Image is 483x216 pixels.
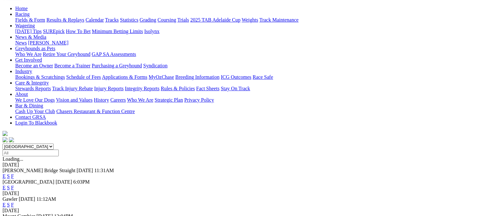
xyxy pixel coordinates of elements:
a: Injury Reports [94,86,124,91]
a: Industry [15,69,32,74]
div: Bar & Dining [15,109,480,114]
a: News [15,40,27,45]
span: 11:31AM [94,168,114,173]
span: [PERSON_NAME] Bridge Straight [3,168,75,173]
a: Get Involved [15,57,42,63]
a: Greyhounds as Pets [15,46,55,51]
img: logo-grsa-white.png [3,131,8,136]
a: ICG Outcomes [221,74,251,80]
a: Fields & Form [15,17,45,23]
span: Gawler [3,196,17,202]
a: Retire Your Greyhound [43,51,91,57]
a: Care & Integrity [15,80,49,85]
a: Become an Owner [15,63,53,68]
div: [DATE] [3,191,480,196]
a: Rules & Policies [161,86,195,91]
a: Vision and Values [56,97,92,103]
a: E [3,202,6,207]
span: [GEOGRAPHIC_DATA] [3,179,54,185]
a: GAP SA Assessments [92,51,136,57]
a: Results & Replays [46,17,84,23]
div: Care & Integrity [15,86,480,91]
a: News & Media [15,34,46,40]
a: Who We Are [15,51,42,57]
a: Tracks [105,17,119,23]
a: Applications & Forms [102,74,147,80]
a: Calendar [85,17,104,23]
a: Track Injury Rebate [52,86,93,91]
a: History [94,97,109,103]
a: Fact Sheets [196,86,219,91]
a: F [11,173,14,179]
a: Contact GRSA [15,114,46,120]
a: Cash Up Your Club [15,109,55,114]
a: S [7,173,10,179]
a: F [11,202,14,207]
a: Race Safe [252,74,273,80]
span: 6:03PM [73,179,90,185]
div: Greyhounds as Pets [15,51,480,57]
div: About [15,97,480,103]
input: Select date [3,150,59,156]
a: Coursing [158,17,176,23]
a: S [7,202,10,207]
img: facebook.svg [3,137,8,142]
a: F [11,185,14,190]
div: Get Involved [15,63,480,69]
div: Wagering [15,29,480,34]
a: Purchasing a Greyhound [92,63,142,68]
div: News & Media [15,40,480,46]
a: Weights [242,17,258,23]
a: Become a Trainer [54,63,91,68]
a: About [15,91,28,97]
a: Statistics [120,17,138,23]
div: Industry [15,74,480,80]
span: 11:12AM [37,196,56,202]
a: E [3,173,6,179]
a: Bar & Dining [15,103,43,108]
a: Racing [15,11,30,17]
div: [DATE] [3,208,480,213]
a: Who We Are [127,97,153,103]
span: [DATE] [19,196,35,202]
a: Integrity Reports [125,86,159,91]
div: [DATE] [3,162,480,168]
a: Strategic Plan [155,97,183,103]
a: MyOzChase [149,74,174,80]
a: Track Maintenance [259,17,299,23]
a: Stay On Track [221,86,250,91]
a: Privacy Policy [184,97,214,103]
a: Stewards Reports [15,86,51,91]
a: Breeding Information [175,74,219,80]
img: twitter.svg [9,137,14,142]
a: [DATE] Tips [15,29,42,34]
a: Careers [110,97,126,103]
a: [PERSON_NAME] [28,40,68,45]
a: Wagering [15,23,35,28]
a: Minimum Betting Limits [92,29,143,34]
a: How To Bet [66,29,91,34]
a: Bookings & Scratchings [15,74,65,80]
a: Trials [177,17,189,23]
span: [DATE] [77,168,93,173]
span: Loading... [3,156,23,162]
span: [DATE] [56,179,72,185]
a: Login To Blackbook [15,120,57,125]
a: Isolynx [144,29,159,34]
a: E [3,185,6,190]
a: Schedule of Fees [66,74,101,80]
a: We Love Our Dogs [15,97,55,103]
a: Home [15,6,28,11]
a: Chasers Restaurant & Function Centre [56,109,135,114]
div: Racing [15,17,480,23]
a: Grading [140,17,156,23]
a: S [7,185,10,190]
a: SUREpick [43,29,64,34]
a: 2025 TAB Adelaide Cup [190,17,240,23]
a: Syndication [143,63,167,68]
